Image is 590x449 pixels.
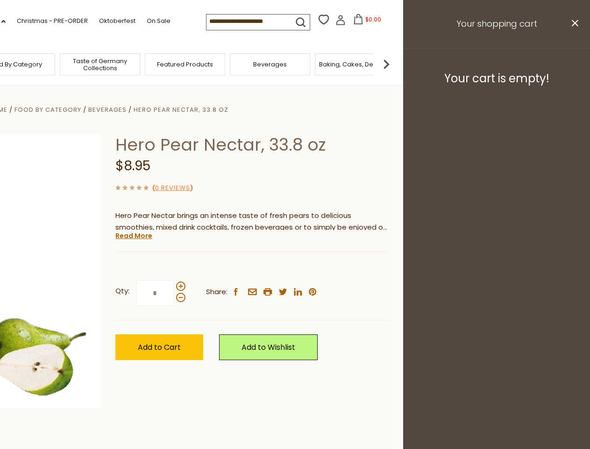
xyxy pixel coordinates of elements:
[115,231,152,240] a: Read More
[147,16,171,26] a: On Sale
[115,334,203,360] button: Add to Cart
[377,55,396,73] img: next arrow
[115,134,389,155] h1: Hero Pear Nectar, 33.8 oz
[99,16,135,26] a: Oktoberfest
[115,285,129,297] strong: Qty:
[152,183,193,192] span: ( )
[115,210,389,233] p: Hero Pear Nectar brings an intense taste of fresh pears to delicious smoothies, mixed drink cockt...
[138,342,181,353] span: Add to Cart
[136,280,174,306] input: Qty:
[348,14,387,28] button: $0.00
[253,61,287,68] a: Beverages
[63,58,137,72] a: Taste of Germany Collections
[415,72,578,86] h3: Your cart is empty!
[319,61,391,68] a: Baking, Cakes, Desserts
[157,61,213,68] a: Featured Products
[17,16,88,26] a: Christmas - PRE-ORDER
[155,183,190,193] a: 0 Reviews
[14,105,81,114] a: Food By Category
[115,157,150,175] span: $8.95
[219,334,318,360] a: Add to Wishlist
[134,105,228,114] a: Hero Pear Nectar, 33.8 oz
[88,105,127,114] a: Beverages
[206,286,227,298] span: Share:
[365,15,381,23] span: $0.00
